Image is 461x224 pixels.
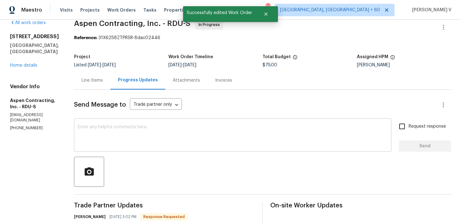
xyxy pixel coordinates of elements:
[80,7,100,13] span: Projects
[103,63,116,67] span: [DATE]
[183,63,196,67] span: [DATE]
[10,97,59,110] h5: Aspen Contracting, Inc. - RDU-S
[390,55,395,63] span: The hpm assigned to this work order.
[130,100,182,110] div: Trade partner only
[74,55,90,59] h5: Project
[199,22,222,28] span: In Progress
[280,7,380,13] span: [GEOGRAPHIC_DATA], [GEOGRAPHIC_DATA] + 60
[88,63,116,67] span: -
[141,214,187,220] span: Response Requested
[164,7,188,13] span: Properties
[74,102,126,108] span: Send Message to
[109,214,136,220] span: [DATE] 3:02 PM
[262,63,277,67] span: $75.00
[410,7,452,13] span: [PERSON_NAME] V
[262,55,291,59] h5: Total Budget
[143,8,156,12] span: Tasks
[173,77,200,84] div: Attachments
[357,55,388,59] h5: Assigned HPM
[107,7,136,13] span: Work Orders
[10,33,59,40] h2: [STREET_ADDRESS]
[74,214,106,220] h6: [PERSON_NAME]
[10,21,46,25] a: All work orders
[82,77,103,84] div: Line Items
[10,84,59,90] h4: Vendor Info
[168,63,182,67] span: [DATE]
[60,7,73,13] span: Visits
[10,125,59,131] p: [PHONE_NUMBER]
[215,77,232,84] div: Invoices
[21,7,42,13] span: Maestro
[74,63,116,67] span: Listed
[183,6,256,19] span: Successfully edited Work Order
[74,20,190,27] span: Aspen Contracting, Inc. - RDU-S
[118,77,158,83] div: Progress Updates
[74,202,255,209] span: Trade Partner Updates
[10,112,59,123] p: [EMAIL_ADDRESS][DOMAIN_NAME]
[256,8,276,20] button: Close
[270,202,451,209] span: On-site Worker Updates
[10,63,37,68] a: Home details
[266,4,270,10] div: 681
[168,55,213,59] h5: Work Order Timeline
[168,63,196,67] span: -
[357,63,451,67] div: [PERSON_NAME]
[74,35,451,41] div: 31X62S8ZTPRSR-8dac02446
[74,36,97,40] b: Reference:
[10,42,59,55] h5: [GEOGRAPHIC_DATA], [GEOGRAPHIC_DATA]
[409,123,446,130] span: Request response
[293,55,298,63] span: The total cost of line items that have been proposed by Opendoor. This sum includes line items th...
[88,63,101,67] span: [DATE]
